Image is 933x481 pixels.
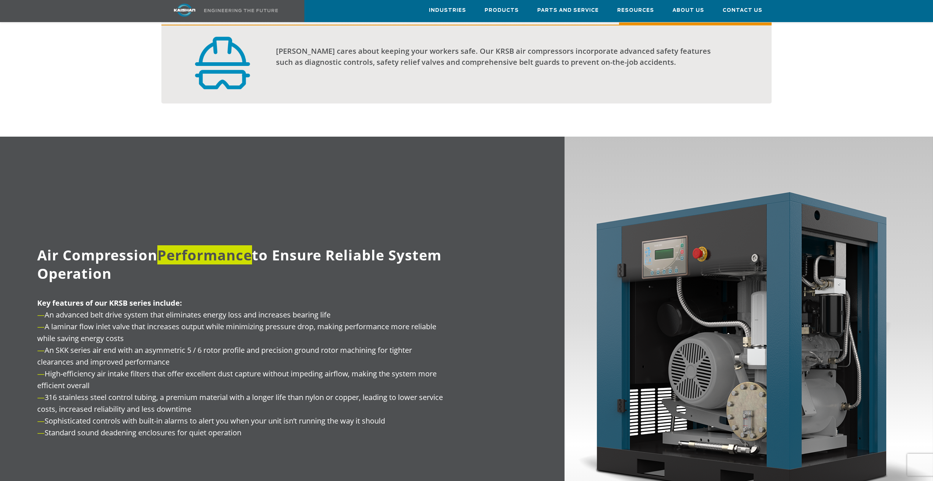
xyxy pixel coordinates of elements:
[37,245,441,283] span: Air Compression to Ensure Reliable System Operation
[619,6,772,24] a: Safety First
[161,25,772,103] div: Safety First
[429,6,466,15] span: Industries
[37,298,182,308] span: Key features of our KRSB series include:
[37,392,45,402] span: —
[537,0,599,20] a: Parts and Service
[276,46,723,68] div: [PERSON_NAME] cares about keeping your workers safe. Our KRSB air compressors incorporate advance...
[537,6,599,15] span: Parts and Service
[37,416,45,426] span: —
[485,0,519,20] a: Products
[37,369,45,379] span: —
[672,6,704,15] span: About Us
[723,0,762,20] a: Contact Us
[617,6,654,15] span: Resources
[157,245,252,264] span: Performance
[485,6,519,15] span: Products
[37,297,448,439] p: An advanced belt drive system that eliminates energy loss and increases bearing life A laminar fl...
[617,0,654,20] a: Resources
[193,36,251,89] img: safety badge
[37,428,45,438] span: —
[204,9,278,12] img: Engineering the future
[157,4,212,17] img: kaishan logo
[37,310,45,320] span: —
[37,322,45,331] span: —
[429,0,466,20] a: Industries
[723,6,762,15] span: Contact Us
[37,345,45,355] span: —
[672,0,704,20] a: About Us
